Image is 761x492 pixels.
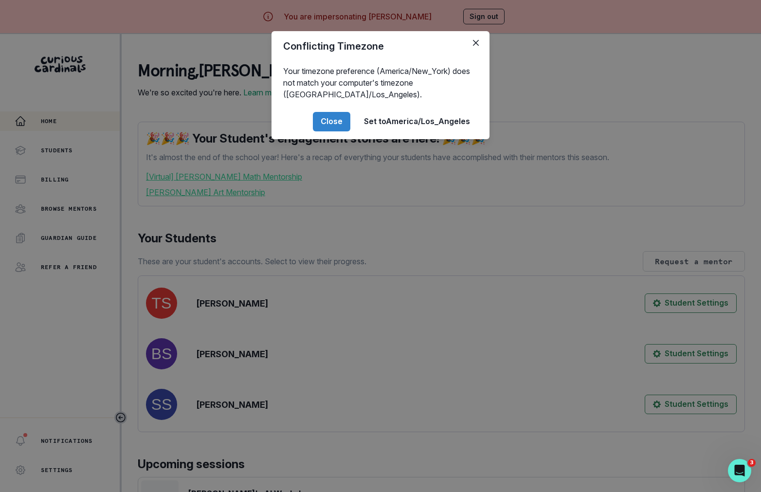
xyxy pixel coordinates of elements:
span: 3 [748,459,756,467]
button: Close [313,112,350,131]
button: Close [468,35,484,51]
div: Your timezone preference (America/New_York) does not match your computer's timezone ([GEOGRAPHIC_... [272,61,489,104]
header: Conflicting Timezone [272,31,489,61]
iframe: Intercom live chat [728,459,751,482]
button: Set toAmerica/Los_Angeles [356,112,478,131]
